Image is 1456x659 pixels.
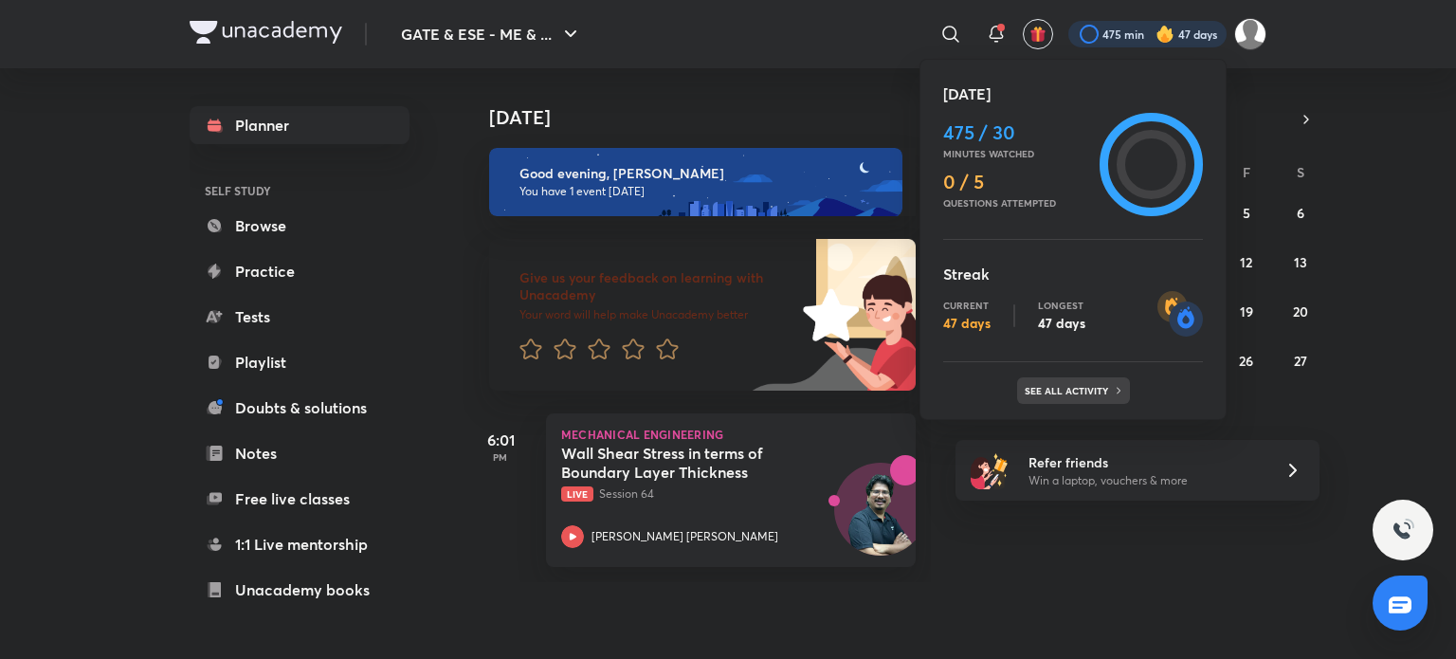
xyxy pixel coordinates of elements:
[943,315,991,332] p: 47 days
[943,121,1092,144] h4: 475 / 30
[943,300,991,311] p: Current
[1038,315,1085,332] p: 47 days
[943,148,1092,159] p: Minutes watched
[943,82,1203,105] h5: [DATE]
[1157,291,1203,337] img: streak
[1025,385,1113,396] p: See all activity
[943,263,1203,285] h5: Streak
[943,197,1092,209] p: Questions attempted
[943,171,1092,193] h4: 0 / 5
[1038,300,1085,311] p: Longest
